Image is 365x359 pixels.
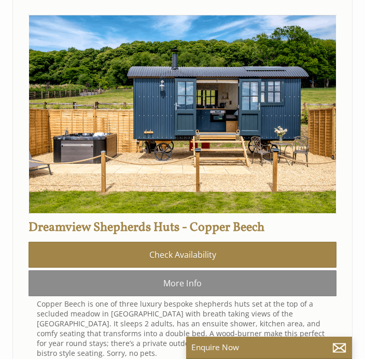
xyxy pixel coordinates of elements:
img: Image16.original.jpg [29,15,336,214]
p: Enquire Now [191,342,347,353]
a: More Info [29,270,336,296]
a: Check Availability [29,242,336,268]
a: Dreamview Shepherds Huts - Copper Beech [29,219,264,237]
p: Copper Beech is one of three luxury bespoke shepherds huts set at the top of a secluded meadow in... [37,299,328,358]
